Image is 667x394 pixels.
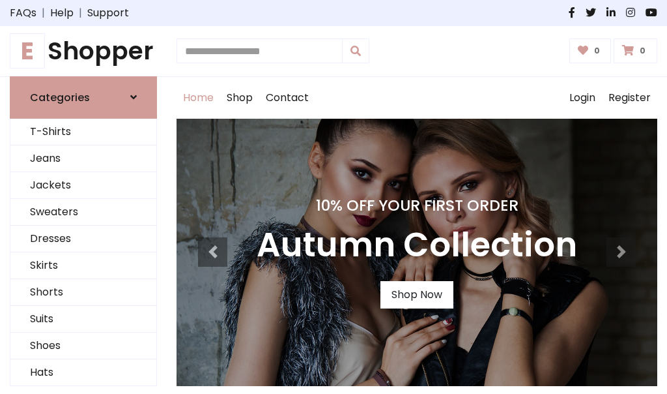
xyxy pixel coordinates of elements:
[591,45,603,57] span: 0
[614,38,657,63] a: 0
[10,252,156,279] a: Skirts
[259,77,315,119] a: Contact
[10,172,156,199] a: Jackets
[10,226,156,252] a: Dresses
[10,306,156,333] a: Suits
[220,77,259,119] a: Shop
[380,281,453,309] a: Shop Now
[10,119,156,145] a: T-Shirts
[87,5,129,21] a: Support
[74,5,87,21] span: |
[10,333,156,359] a: Shoes
[10,199,156,226] a: Sweaters
[50,5,74,21] a: Help
[602,77,657,119] a: Register
[257,196,577,215] h4: 10% Off Your First Order
[10,279,156,306] a: Shorts
[636,45,649,57] span: 0
[36,5,50,21] span: |
[10,76,157,119] a: Categories
[257,225,577,265] h3: Autumn Collection
[10,37,157,66] h1: Shopper
[563,77,602,119] a: Login
[10,359,156,386] a: Hats
[177,77,220,119] a: Home
[10,145,156,172] a: Jeans
[30,91,90,104] h6: Categories
[10,33,45,68] span: E
[10,5,36,21] a: FAQs
[10,37,157,66] a: EShopper
[569,38,612,63] a: 0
